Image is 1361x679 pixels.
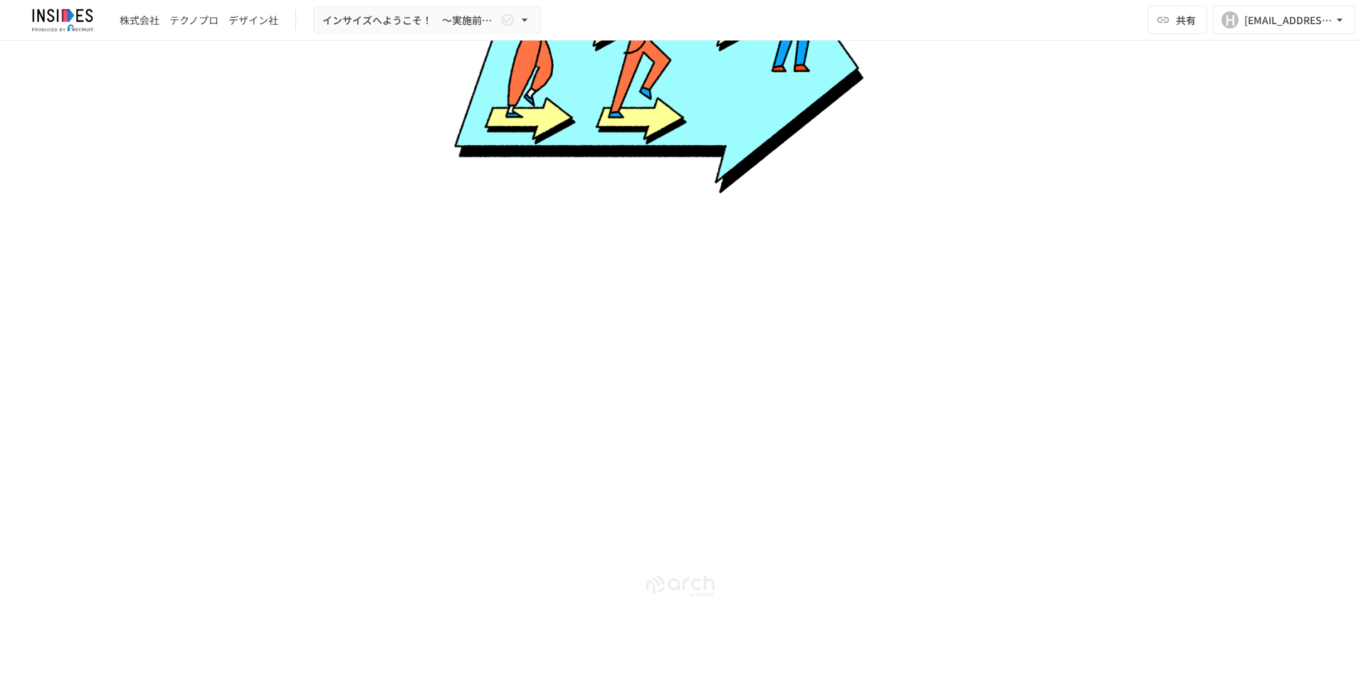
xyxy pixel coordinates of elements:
[1147,6,1207,34] button: 共有
[322,11,498,29] span: インサイズへようこそ！ ～実施前のご案内～
[1213,6,1355,34] button: H[EMAIL_ADDRESS][PERSON_NAME][DOMAIN_NAME]
[313,6,541,34] button: インサイズへようこそ！ ～実施前のご案内～
[1244,11,1333,29] div: [EMAIL_ADDRESS][PERSON_NAME][DOMAIN_NAME]
[1176,12,1196,28] span: 共有
[1221,11,1239,28] div: H
[17,9,108,31] img: JmGSPSkPjKwBq77AtHmwC7bJguQHJlCRQfAXtnx4WuV
[120,13,278,28] div: 株式会社 テクノプロ デザイン社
